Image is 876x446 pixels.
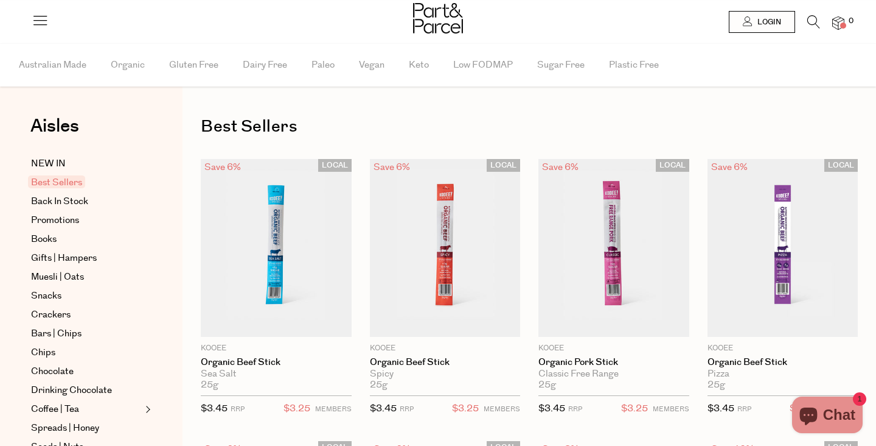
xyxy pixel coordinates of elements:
span: Paleo [311,44,335,87]
span: LOCAL [487,159,520,172]
span: Books [31,232,57,247]
span: 25g [707,380,725,391]
p: KOOEE [201,343,352,354]
span: Australian Made [19,44,86,87]
div: Classic Free Range [538,369,689,380]
inbox-online-store-chat: Shopify online store chat [788,397,866,436]
a: Muesli | Oats [31,270,142,285]
span: Keto [409,44,429,87]
small: MEMBERS [315,405,352,414]
span: Back In Stock [31,194,88,209]
small: RRP [231,405,245,414]
span: Low FODMAP [453,44,513,87]
span: 25g [201,380,218,391]
span: Muesli | Oats [31,270,84,285]
span: Best Sellers [28,175,85,188]
span: Sugar Free [537,44,585,87]
p: KOOEE [370,343,521,354]
a: Organic Beef Stick [201,357,352,368]
span: Chocolate [31,364,74,379]
span: LOCAL [656,159,689,172]
small: RRP [400,405,414,414]
div: Sea Salt [201,369,352,380]
img: Organic Beef Stick [201,159,352,337]
small: RRP [737,405,751,414]
button: Expand/Collapse Coffee | Tea [142,402,151,417]
a: Chips [31,345,142,360]
span: $3.25 [452,401,479,417]
span: Gluten Free [169,44,218,87]
a: Books [31,232,142,247]
a: Crackers [31,308,142,322]
span: 25g [538,380,556,391]
span: $3.25 [283,401,310,417]
a: NEW IN [31,157,142,171]
p: KOOEE [707,343,858,354]
p: KOOEE [538,343,689,354]
span: Drinking Chocolate [31,383,112,398]
span: $3.45 [370,402,397,415]
span: Bars | Chips [31,327,82,341]
span: Vegan [359,44,384,87]
span: Snacks [31,289,61,303]
div: Save 6% [370,159,414,175]
div: Spicy [370,369,521,380]
img: Organic Beef Stick [370,159,521,337]
a: Organic Pork Stick [538,357,689,368]
span: LOCAL [318,159,352,172]
a: Aisles [30,117,79,147]
small: MEMBERS [484,405,520,414]
span: Promotions [31,213,79,228]
a: Organic Beef Stick [707,357,858,368]
a: Bars | Chips [31,327,142,341]
h1: Best Sellers [201,113,858,141]
span: Plastic Free [609,44,659,87]
span: 0 [846,16,857,27]
a: Login [729,11,795,33]
small: MEMBERS [653,405,689,414]
div: Save 6% [201,159,245,175]
small: RRP [568,405,582,414]
img: Part&Parcel [413,3,463,34]
img: Organic Pork Stick [538,159,689,337]
span: Dairy Free [243,44,287,87]
span: $3.45 [538,402,565,415]
span: NEW IN [31,157,66,171]
a: Coffee | Tea [31,402,142,417]
span: Organic [111,44,145,87]
span: $3.45 [707,402,734,415]
a: Promotions [31,213,142,228]
a: Drinking Chocolate [31,383,142,398]
div: Save 6% [538,159,582,175]
span: Crackers [31,308,71,322]
span: Aisles [30,113,79,140]
span: LOCAL [824,159,858,172]
span: Coffee | Tea [31,402,79,417]
a: Organic Beef Stick [370,357,521,368]
div: Pizza [707,369,858,380]
a: Spreads | Honey [31,421,142,436]
span: 25g [370,380,388,391]
div: Save 6% [707,159,751,175]
span: Login [754,17,781,27]
span: Spreads | Honey [31,421,99,436]
span: $3.25 [621,401,648,417]
a: Gifts | Hampers [31,251,142,266]
a: Snacks [31,289,142,303]
span: $3.45 [201,402,228,415]
a: Best Sellers [31,175,142,190]
span: Chips [31,345,55,360]
span: Gifts | Hampers [31,251,97,266]
img: Organic Beef Stick [707,159,858,337]
a: Back In Stock [31,194,142,209]
a: Chocolate [31,364,142,379]
a: 0 [832,16,844,29]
